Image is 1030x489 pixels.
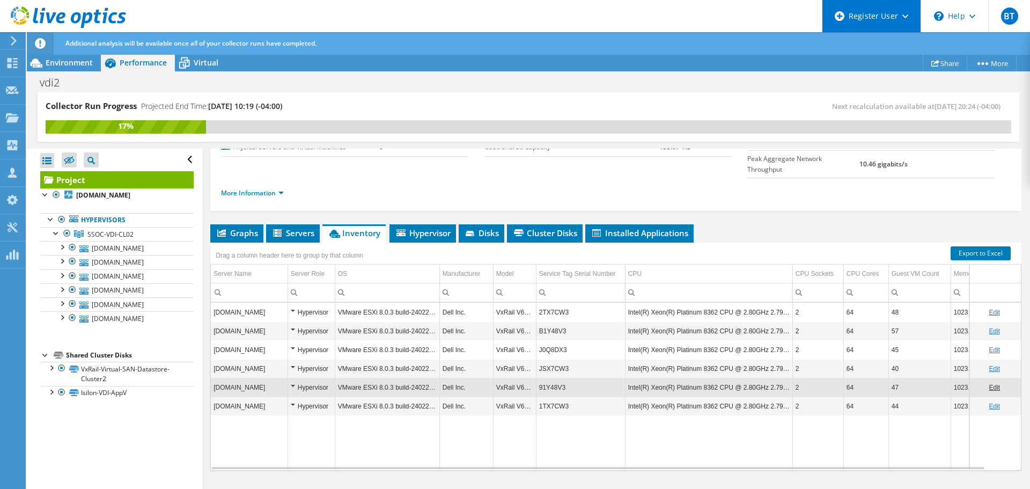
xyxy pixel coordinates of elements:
[792,378,843,397] td: Column CPU Sockets, Value 2
[923,55,967,71] a: Share
[847,267,879,280] div: CPU Cores
[954,267,977,280] div: Memory
[536,378,625,397] td: Column Service Tag Serial Number, Value 91Y48V3
[288,397,335,415] td: Column Server Role, Value Hypervisor
[291,381,332,394] div: Hypervisor
[395,228,451,238] span: Hypervisor
[625,283,792,302] td: Column CPU, Filter cell
[208,101,282,111] span: [DATE] 10:19 (-04:00)
[625,397,792,415] td: Column CPU, Value Intel(R) Xeon(R) Platinum 8362 CPU @ 2.80GHz 2.79 GHz
[792,283,843,302] td: Column CPU Sockets, Filter cell
[536,265,625,283] td: Service Tag Serial Number Column
[328,228,380,238] span: Inventory
[625,340,792,359] td: Column CPU, Value Intel(R) Xeon(R) Platinum 8362 CPU @ 2.80GHz 2.79 GHz
[951,378,990,397] td: Column Memory, Value 1023.46 GiB
[792,322,843,340] td: Column CPU Sockets, Value 2
[291,400,332,413] div: Hypervisor
[625,265,792,283] td: CPU Column
[888,283,951,302] td: Column Guest VM Count, Filter cell
[888,340,951,359] td: Column Guest VM Count, Value 45
[214,267,252,280] div: Server Name
[288,359,335,378] td: Column Server Role, Value Hypervisor
[335,378,439,397] td: Column OS, Value VMware ESXi 8.0.3 build-24022510
[792,265,843,283] td: CPU Sockets Column
[40,386,194,400] a: Isilon-VDI-AppV
[40,241,194,255] a: [DOMAIN_NAME]
[40,269,194,283] a: [DOMAIN_NAME]
[338,267,347,280] div: OS
[439,265,493,283] td: Manufacturer Column
[288,303,335,322] td: Column Server Role, Value Hypervisor
[291,306,332,319] div: Hypervisor
[989,365,1000,373] a: Edit
[792,340,843,359] td: Column CPU Sockets, Value 2
[40,362,194,385] a: VxRail-Virtual-SAN-Datastore-Cluster2
[747,154,859,175] label: Peak Aggregate Network Throughput
[512,228,577,238] span: Cluster Disks
[935,101,1000,111] span: [DATE] 20:24 (-04:00)
[536,359,625,378] td: Column Service Tag Serial Number, Value JSX7CW3
[221,188,284,198] a: More Information
[46,120,206,132] div: 17%
[211,340,288,359] td: Column Server Name, Value vdi-esxi-09.scu-corp.com
[288,283,335,302] td: Column Server Role, Filter cell
[288,322,335,340] td: Column Server Role, Value Hypervisor
[379,142,383,151] b: 6
[120,57,167,68] span: Performance
[65,39,317,48] span: Additional analysis will be available once all of your collector runs have completed.
[493,378,536,397] td: Column Model, Value VxRail V670F
[951,246,1011,260] a: Export to Excel
[40,213,194,227] a: Hypervisors
[967,55,1017,71] a: More
[888,359,951,378] td: Column Guest VM Count, Value 40
[288,340,335,359] td: Column Server Role, Value Hypervisor
[335,359,439,378] td: Column OS, Value VMware ESXi 8.0.3 build-24022510
[625,322,792,340] td: Column CPU, Value Intel(R) Xeon(R) Platinum 8362 CPU @ 2.80GHz 2.79 GHz
[888,322,951,340] td: Column Guest VM Count, Value 57
[464,228,499,238] span: Disks
[591,228,688,238] span: Installed Applications
[989,384,1000,391] a: Edit
[934,11,944,21] svg: \n
[539,267,616,280] div: Service Tag Serial Number
[439,303,493,322] td: Column Manufacturer, Value Dell Inc.
[291,362,332,375] div: Hypervisor
[40,255,194,269] a: [DOMAIN_NAME]
[792,359,843,378] td: Column CPU Sockets, Value 2
[888,265,951,283] td: Guest VM Count Column
[843,265,888,283] td: CPU Cores Column
[335,303,439,322] td: Column OS, Value VMware ESXi 8.0.3 build-24022510
[536,303,625,322] td: Column Service Tag Serial Number, Value 2TX7CW3
[210,243,1021,471] div: Data grid
[989,346,1000,354] a: Edit
[335,397,439,415] td: Column OS, Value VMware ESXi 8.0.3 build-24022510
[493,340,536,359] td: Column Model, Value VxRail V670F
[493,283,536,302] td: Column Model, Filter cell
[536,340,625,359] td: Column Service Tag Serial Number, Value J0Q8DX3
[628,267,642,280] div: CPU
[951,283,990,302] td: Column Memory, Filter cell
[843,303,888,322] td: Column CPU Cores, Value 64
[951,322,990,340] td: Column Memory, Value 1023.46 GiB
[40,188,194,202] a: [DOMAIN_NAME]
[335,283,439,302] td: Column OS, Filter cell
[40,227,194,241] a: SSOC-VDI-CL02
[439,283,493,302] td: Column Manufacturer, Filter cell
[335,265,439,283] td: OS Column
[40,311,194,325] a: [DOMAIN_NAME]
[625,303,792,322] td: Column CPU, Value Intel(R) Xeon(R) Platinum 8362 CPU @ 2.80GHz 2.79 GHz
[211,359,288,378] td: Column Server Name, Value vdi-esxi-12.scu-corp.com
[888,303,951,322] td: Column Guest VM Count, Value 48
[213,248,366,263] div: Drag a column header here to group by that column
[493,397,536,415] td: Column Model, Value VxRail V670F
[439,378,493,397] td: Column Manufacturer, Value Dell Inc.
[291,344,332,356] div: Hypervisor
[211,322,288,340] td: Column Server Name, Value vdi-esxi-08.scu-corp.com
[1001,8,1018,25] span: BT
[843,397,888,415] td: Column CPU Cores, Value 64
[951,340,990,359] td: Column Memory, Value 1023.46 GiB
[888,378,951,397] td: Column Guest VM Count, Value 47
[843,340,888,359] td: Column CPU Cores, Value 64
[211,303,288,322] td: Column Server Name, Value vdi-esxi-10.scu-corp.com
[832,101,1006,111] span: Next recalculation available at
